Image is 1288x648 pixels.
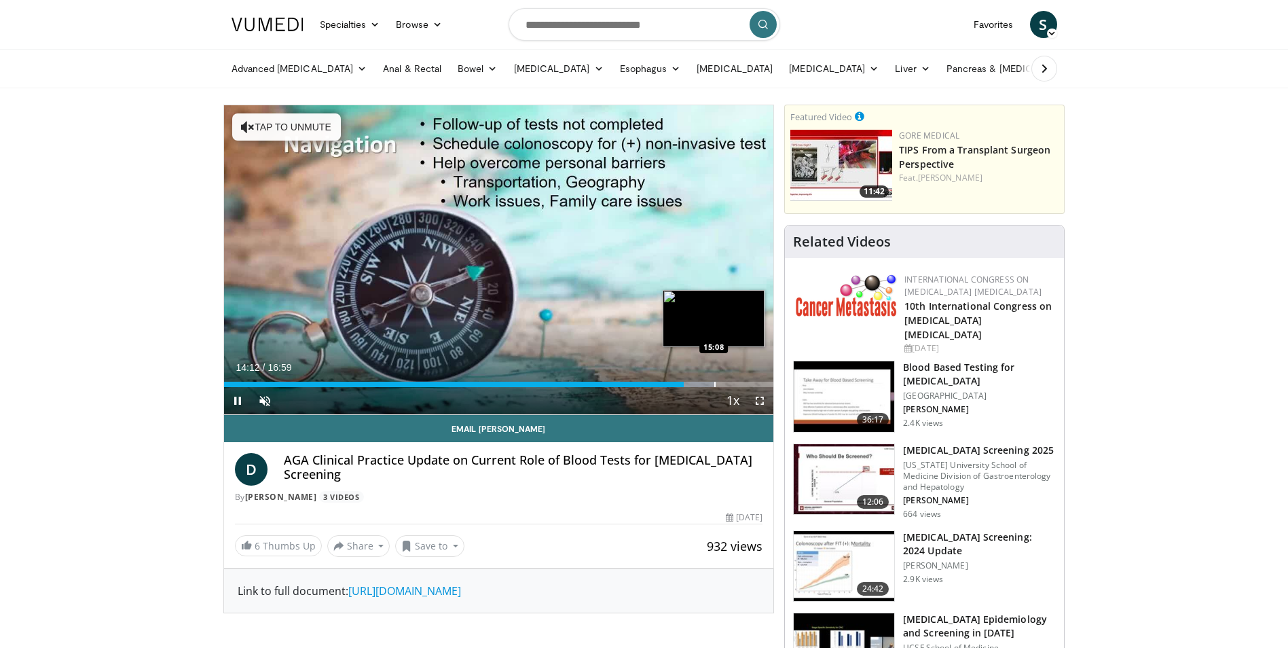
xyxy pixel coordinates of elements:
[327,535,390,557] button: Share
[236,362,260,373] span: 14:12
[707,538,762,554] span: 932 views
[235,453,268,486] a: D
[903,530,1056,558] h3: [MEDICAL_DATA] Screening: 2024 Update
[794,361,894,432] img: 0a3144ee-dd9e-4a17-be35-ba5190d246eb.150x105_q85_crop-smart_upscale.jpg
[793,530,1056,602] a: 24:42 [MEDICAL_DATA] Screening: 2024 Update [PERSON_NAME] 2.9K views
[663,290,765,347] img: image.jpeg
[903,460,1056,492] p: [US_STATE] University School of Medicine Division of Gastroenterology and Hepatology
[903,404,1056,415] p: [PERSON_NAME]
[268,362,291,373] span: 16:59
[903,574,943,585] p: 2.9K views
[860,185,889,198] span: 11:42
[904,274,1042,298] a: International Congress on [MEDICAL_DATA] [MEDICAL_DATA]
[793,361,1056,433] a: 36:17 Blood Based Testing for [MEDICAL_DATA] [GEOGRAPHIC_DATA] [PERSON_NAME] 2.4K views
[903,560,1056,571] p: [PERSON_NAME]
[857,582,889,596] span: 24:42
[903,613,1056,640] h3: [MEDICAL_DATA] Epidemiology and Screening in [DATE]
[781,55,887,82] a: [MEDICAL_DATA]
[790,111,852,123] small: Featured Video
[224,105,774,415] video-js: Video Player
[375,55,449,82] a: Anal & Rectal
[903,495,1056,506] p: [PERSON_NAME]
[794,531,894,602] img: ac114b1b-ca58-43de-a309-898d644626b7.150x105_q85_crop-smart_upscale.jpg
[857,495,889,509] span: 12:06
[255,539,260,552] span: 6
[312,11,388,38] a: Specialties
[319,491,364,503] a: 3 Videos
[904,300,1052,341] a: 10th International Congress on [MEDICAL_DATA] [MEDICAL_DATA]
[1030,11,1057,38] a: S
[509,8,780,41] input: Search topics, interventions
[232,113,341,141] button: Tap to unmute
[965,11,1022,38] a: Favorites
[793,444,1056,520] a: 12:06 [MEDICAL_DATA] Screening 2025 [US_STATE] University School of Medicine Division of Gastroen...
[938,55,1097,82] a: Pancreas & [MEDICAL_DATA]
[449,55,505,82] a: Bowel
[245,491,317,503] a: [PERSON_NAME]
[903,361,1056,388] h3: Blood Based Testing for [MEDICAL_DATA]
[224,382,774,387] div: Progress Bar
[235,535,322,556] a: 6 Thumbs Up
[251,387,278,414] button: Unmute
[232,18,303,31] img: VuMedi Logo
[746,387,773,414] button: Fullscreen
[612,55,689,82] a: Esophagus
[719,387,746,414] button: Playback Rate
[796,274,898,317] img: 6ff8bc22-9509-4454-a4f8-ac79dd3b8976.png.150x105_q85_autocrop_double_scale_upscale_version-0.2.png
[395,535,464,557] button: Save to
[223,55,375,82] a: Advanced [MEDICAL_DATA]
[726,511,762,524] div: [DATE]
[918,172,982,183] a: [PERSON_NAME]
[903,418,943,429] p: 2.4K views
[506,55,612,82] a: [MEDICAL_DATA]
[238,583,760,599] div: Link to full document:
[887,55,938,82] a: Liver
[790,130,892,201] img: 4003d3dc-4d84-4588-a4af-bb6b84f49ae6.150x105_q85_crop-smart_upscale.jpg
[793,234,891,250] h4: Related Videos
[284,453,763,482] h4: AGA Clinical Practice Update on Current Role of Blood Tests for [MEDICAL_DATA] Screening
[899,172,1059,184] div: Feat.
[903,391,1056,401] p: [GEOGRAPHIC_DATA]
[903,509,941,520] p: 664 views
[904,342,1053,355] div: [DATE]
[235,491,763,503] div: By
[388,11,450,38] a: Browse
[899,130,959,141] a: Gore Medical
[224,387,251,414] button: Pause
[794,444,894,515] img: 92e7bb93-159d-40f8-a927-22b1dfdc938f.150x105_q85_crop-smart_upscale.jpg
[790,130,892,201] a: 11:42
[899,143,1050,170] a: TIPS From a Transplant Surgeon Perspective
[903,444,1056,457] h3: [MEDICAL_DATA] Screening 2025
[224,415,774,442] a: Email [PERSON_NAME]
[857,413,889,427] span: 36:17
[348,583,461,598] a: [URL][DOMAIN_NAME]
[263,362,265,373] span: /
[688,55,781,82] a: [MEDICAL_DATA]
